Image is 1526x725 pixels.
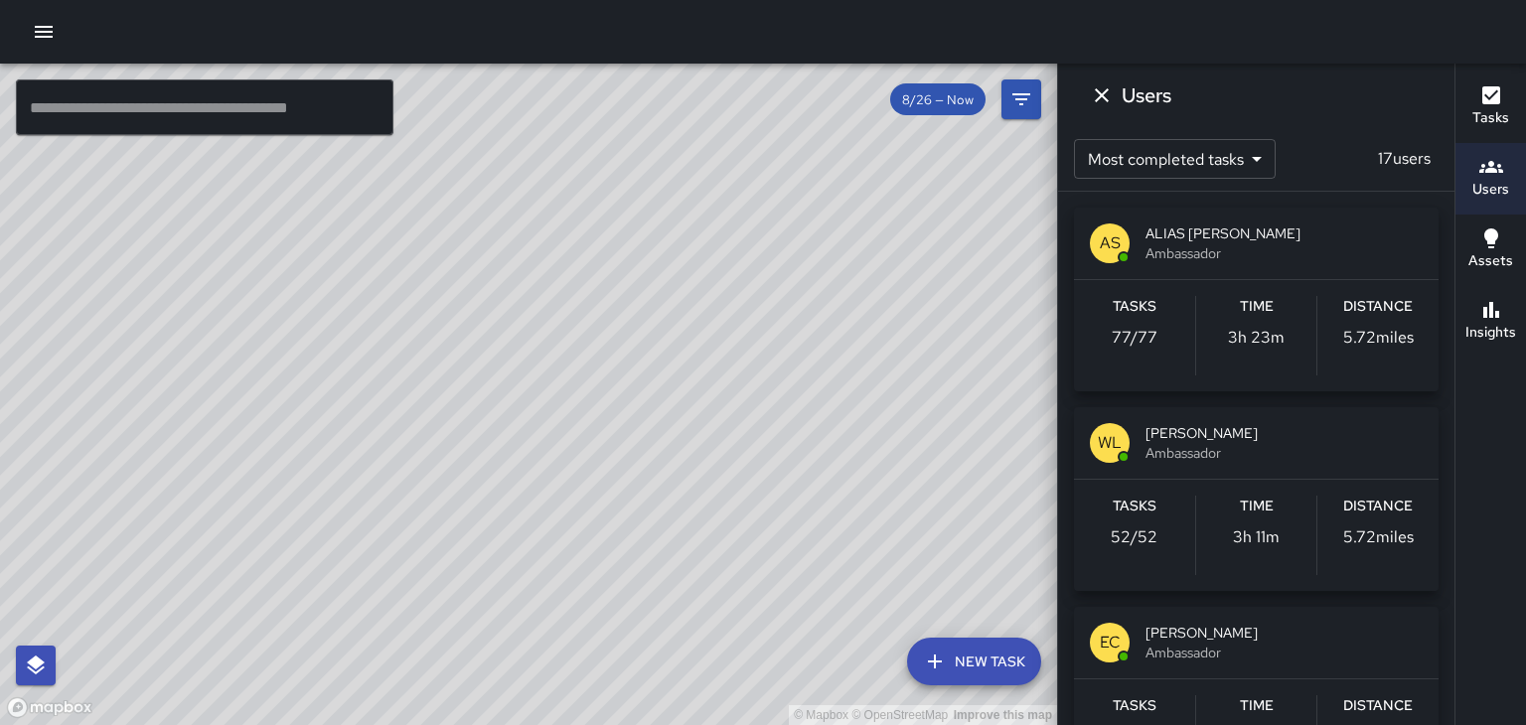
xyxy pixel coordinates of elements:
[1343,326,1414,350] p: 5.72 miles
[1240,695,1274,717] h6: Time
[1145,443,1423,463] span: Ambassador
[1111,525,1157,549] p: 52 / 52
[1074,208,1439,391] button: ASALIAS [PERSON_NAME]AmbassadorTasks77/77Time3h 23mDistance5.72miles
[1100,631,1121,654] p: EC
[1082,75,1122,115] button: Dismiss
[1145,223,1423,243] span: ALIAS [PERSON_NAME]
[1472,179,1509,201] h6: Users
[1465,322,1516,344] h6: Insights
[1343,296,1413,318] h6: Distance
[1145,243,1423,263] span: Ambassador
[1240,296,1274,318] h6: Time
[1240,496,1274,517] h6: Time
[1455,286,1526,358] button: Insights
[1145,623,1423,643] span: [PERSON_NAME]
[1113,296,1156,318] h6: Tasks
[1145,643,1423,662] span: Ambassador
[1468,250,1513,272] h6: Assets
[1113,695,1156,717] h6: Tasks
[1112,326,1157,350] p: 77 / 77
[1074,407,1439,591] button: WL[PERSON_NAME]AmbassadorTasks52/52Time3h 11mDistance5.72miles
[1343,525,1414,549] p: 5.72 miles
[1145,423,1423,443] span: [PERSON_NAME]
[1343,496,1413,517] h6: Distance
[1370,147,1439,171] p: 17 users
[890,91,986,108] span: 8/26 — Now
[1455,143,1526,215] button: Users
[1074,139,1276,179] div: Most completed tasks
[1122,79,1171,111] h6: Users
[1472,107,1509,129] h6: Tasks
[1228,326,1285,350] p: 3h 23m
[1001,79,1041,119] button: Filters
[1343,695,1413,717] h6: Distance
[907,638,1041,685] button: New Task
[1100,231,1121,255] p: AS
[1113,496,1156,517] h6: Tasks
[1098,431,1122,455] p: WL
[1233,525,1280,549] p: 3h 11m
[1455,72,1526,143] button: Tasks
[1455,215,1526,286] button: Assets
